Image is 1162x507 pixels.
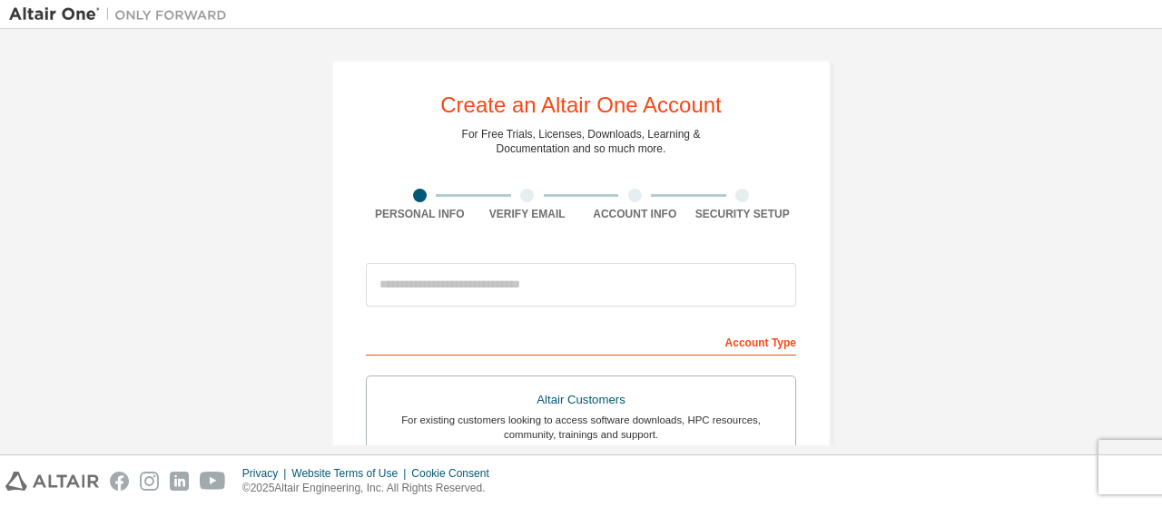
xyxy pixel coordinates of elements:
[366,327,796,356] div: Account Type
[689,207,797,221] div: Security Setup
[291,466,411,481] div: Website Terms of Use
[474,207,582,221] div: Verify Email
[462,127,701,156] div: For Free Trials, Licenses, Downloads, Learning & Documentation and so much more.
[378,413,784,442] div: For existing customers looking to access software downloads, HPC resources, community, trainings ...
[140,472,159,491] img: instagram.svg
[110,472,129,491] img: facebook.svg
[242,481,500,496] p: © 2025 Altair Engineering, Inc. All Rights Reserved.
[440,94,722,116] div: Create an Altair One Account
[242,466,291,481] div: Privacy
[200,472,226,491] img: youtube.svg
[170,472,189,491] img: linkedin.svg
[378,387,784,413] div: Altair Customers
[366,207,474,221] div: Personal Info
[5,472,99,491] img: altair_logo.svg
[411,466,499,481] div: Cookie Consent
[9,5,236,24] img: Altair One
[581,207,689,221] div: Account Info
